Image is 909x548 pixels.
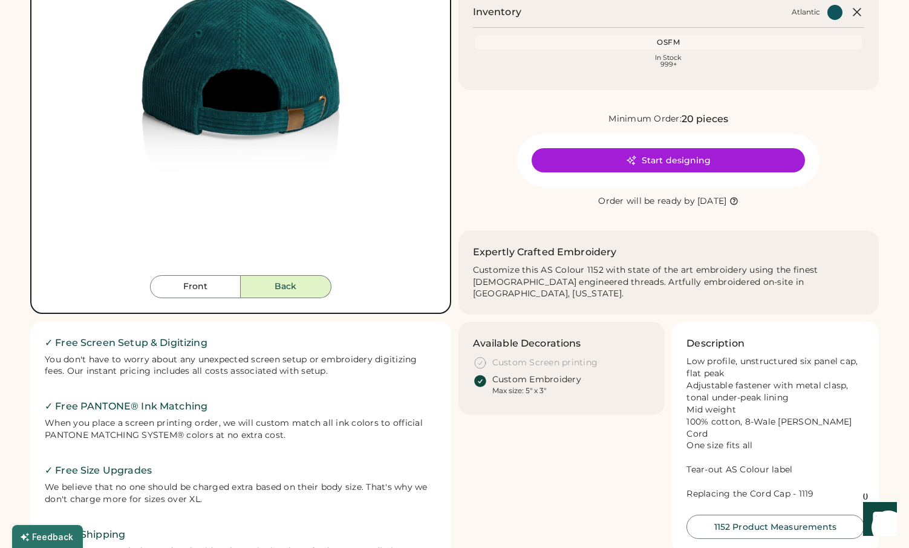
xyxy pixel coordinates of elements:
[852,494,904,546] iframe: Front Chat
[478,38,860,47] div: OSFM
[241,275,331,298] button: Back
[492,357,598,369] div: Custom Screen printing
[150,275,241,298] button: Front
[686,336,744,351] h3: Description
[473,336,581,351] h3: Available Decorations
[492,386,546,396] div: Max size: 5" x 3"
[598,195,695,207] div: Order will be ready by
[492,374,581,386] div: Custom Embroidery
[473,5,521,19] h2: Inventory
[686,356,864,500] div: Low profile, unstructured six panel cap, flat peak Adjustable fastener with metal clasp, tonal un...
[686,515,864,539] button: 1152 Product Measurements
[697,195,727,207] div: [DATE]
[473,245,617,259] h2: Expertly Crafted Embroidery
[792,7,820,17] div: Atlantic
[478,54,860,68] div: In Stock 999+
[45,463,437,478] h2: ✓ Free Size Upgrades
[45,417,437,442] div: When you place a screen printing order, we will custom match all ink colors to official PANTONE M...
[45,527,437,542] h2: ✓ Free Shipping
[45,481,437,506] div: We believe that no one should be charged extra based on their body size. That's why we don't char...
[473,264,865,301] div: Customize this AS Colour 1152 with state of the art embroidery using the finest [DEMOGRAPHIC_DATA...
[532,148,805,172] button: Start designing
[682,112,728,126] div: 20 pieces
[45,399,437,414] h2: ✓ Free PANTONE® Ink Matching
[45,354,437,378] div: You don't have to worry about any unexpected screen setup or embroidery digitizing fees. Our inst...
[608,113,682,125] div: Minimum Order:
[45,336,437,350] h2: ✓ Free Screen Setup & Digitizing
